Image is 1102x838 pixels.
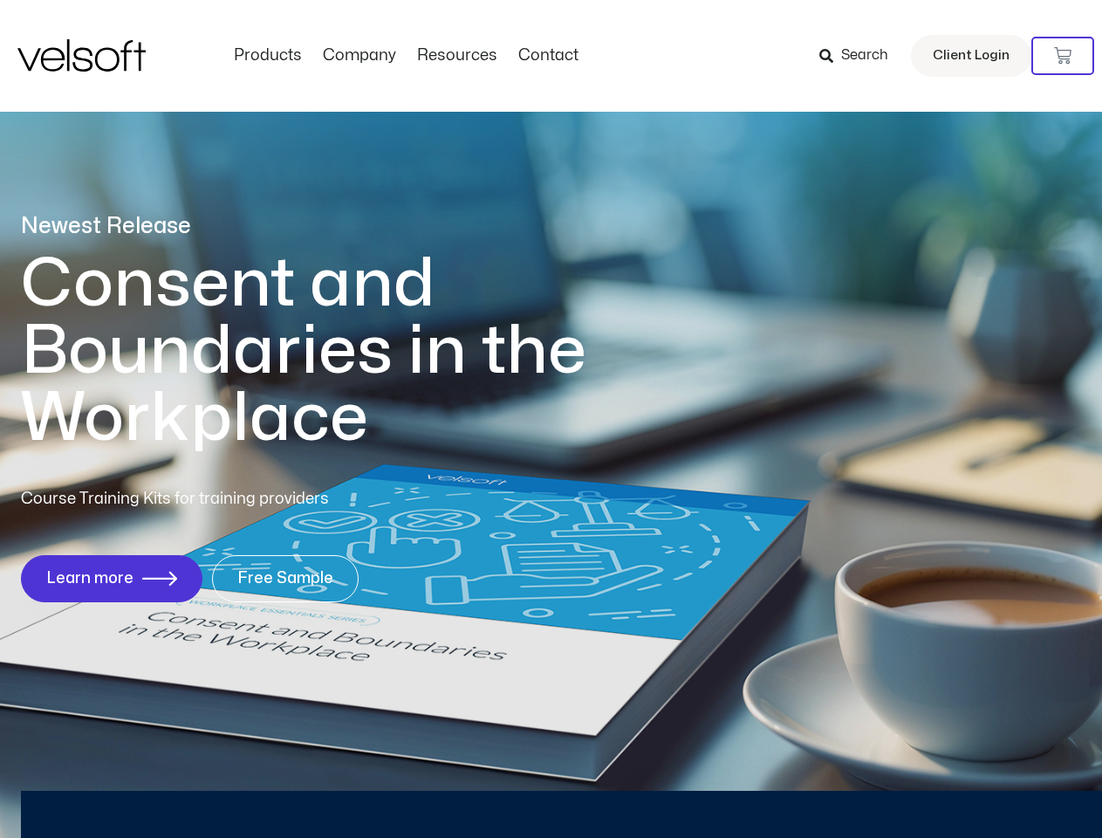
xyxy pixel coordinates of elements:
[933,45,1010,67] span: Client Login
[841,45,888,67] span: Search
[312,46,407,65] a: CompanyMenu Toggle
[911,35,1031,77] a: Client Login
[223,46,312,65] a: ProductsMenu Toggle
[46,570,133,587] span: Learn more
[21,211,658,242] p: Newest Release
[407,46,508,65] a: ResourcesMenu Toggle
[21,251,658,452] h1: Consent and Boundaries in the Workplace
[508,46,589,65] a: ContactMenu Toggle
[21,487,455,512] p: Course Training Kits for training providers
[21,555,202,602] a: Learn more
[212,555,359,602] a: Free Sample
[223,46,589,65] nav: Menu
[819,41,900,71] a: Search
[237,570,333,587] span: Free Sample
[17,39,146,72] img: Velsoft Training Materials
